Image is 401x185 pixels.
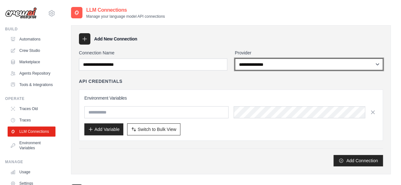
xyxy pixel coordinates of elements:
h4: API Credentials [79,78,122,84]
a: Crew Studio [8,46,55,56]
a: Marketplace [8,57,55,67]
a: Traces Old [8,104,55,114]
h3: Add New Connection [94,36,137,42]
a: Usage [8,167,55,177]
a: LLM Connections [8,126,55,137]
div: Manage [5,159,55,164]
a: Agents Repository [8,68,55,78]
h3: Environment Variables [84,95,378,101]
div: Operate [5,96,55,101]
h2: LLM Connections [86,6,165,14]
label: Connection Name [79,50,227,56]
button: Add Variable [84,123,123,135]
p: Manage your language model API connections [86,14,165,19]
span: Switch to Bulk View [138,126,176,133]
label: Provider [235,50,383,56]
button: Switch to Bulk View [127,123,180,135]
a: Environment Variables [8,138,55,153]
a: Automations [8,34,55,44]
a: Traces [8,115,55,125]
a: Tools & Integrations [8,80,55,90]
button: Add Connection [333,155,383,166]
div: Build [5,27,55,32]
img: Logo [5,7,37,19]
